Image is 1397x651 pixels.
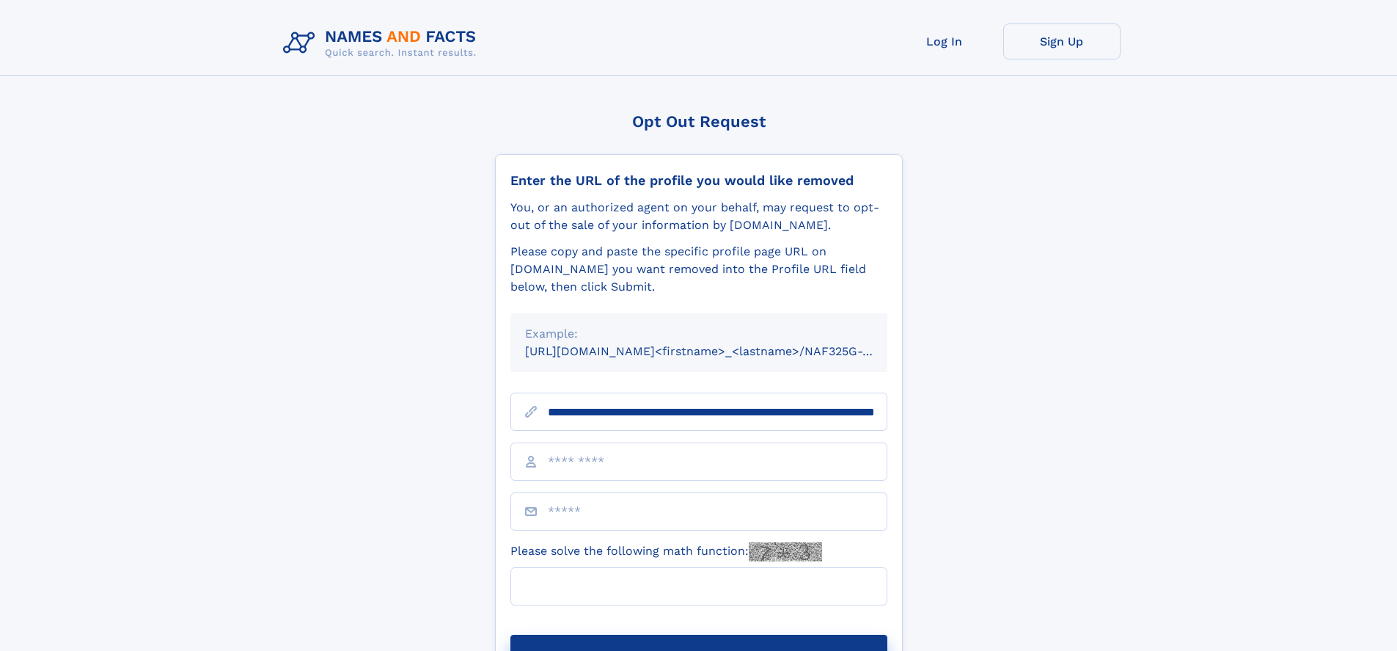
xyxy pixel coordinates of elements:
[510,172,887,189] div: Enter the URL of the profile you would like removed
[277,23,488,63] img: Logo Names and Facts
[495,112,903,131] div: Opt Out Request
[510,542,822,561] label: Please solve the following math function:
[525,344,915,358] small: [URL][DOMAIN_NAME]<firstname>_<lastname>/NAF325G-xxxxxxxx
[1003,23,1121,59] a: Sign Up
[525,325,873,343] div: Example:
[510,243,887,296] div: Please copy and paste the specific profile page URL on [DOMAIN_NAME] you want removed into the Pr...
[510,199,887,234] div: You, or an authorized agent on your behalf, may request to opt-out of the sale of your informatio...
[886,23,1003,59] a: Log In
